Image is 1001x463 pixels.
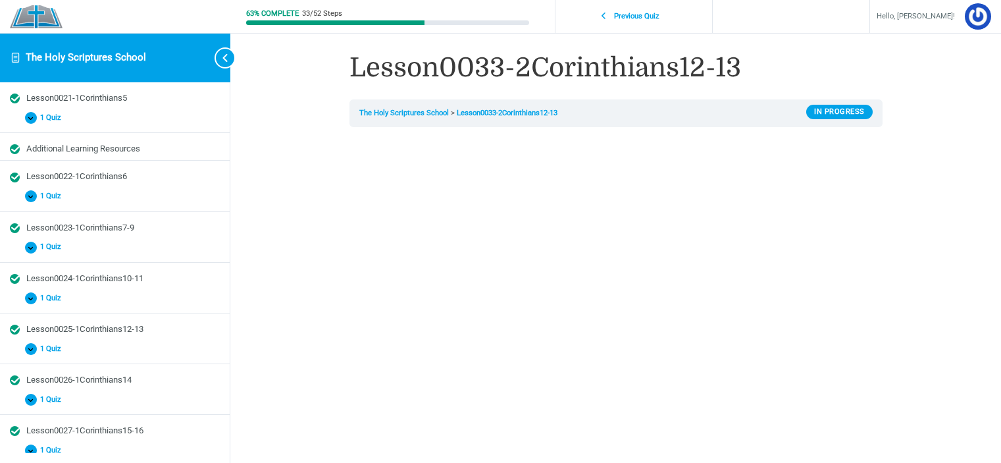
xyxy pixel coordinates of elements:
[10,426,20,436] div: Completed
[37,192,69,201] span: 1 Quiz
[10,94,20,103] div: Completed
[349,99,883,127] nav: Breadcrumbs
[10,222,220,234] a: Completed Lesson0023-1Corinthians7-9
[10,375,20,385] div: Completed
[10,144,20,154] div: Completed
[204,33,230,82] button: Toggle sidebar navigation
[10,223,20,233] div: Completed
[10,323,220,336] a: Completed Lesson0025-1Corinthians12-13
[26,374,220,387] div: Lesson0026-1Corinthians14
[37,395,69,404] span: 1 Quiz
[26,425,220,437] div: Lesson0027-1Corinthians15-16
[559,5,709,29] a: Previous Quiz
[26,273,220,285] div: Lesson0024-1Corinthians10-11
[10,441,220,460] button: 1 Quiz
[607,12,667,21] span: Previous Quiz
[26,222,220,234] div: Lesson0023-1Corinthians7-9
[10,339,220,358] button: 1 Quiz
[359,109,449,117] a: The Holy Scriptures School
[37,344,69,354] span: 1 Quiz
[26,92,220,105] div: Lesson0021-1Corinthians5
[10,143,220,155] a: Completed Additional Learning Resources
[457,109,557,117] a: Lesson0033-2Corinthians12-13
[10,238,220,257] button: 1 Quiz
[10,273,220,285] a: Completed Lesson0024-1Corinthians10-11
[10,187,220,206] button: 1 Quiz
[37,113,69,123] span: 1 Quiz
[26,171,220,183] div: Lesson0022-1Corinthians6
[26,323,220,336] div: Lesson0025-1Corinthians12-13
[10,390,220,409] button: 1 Quiz
[10,374,220,387] a: Completed Lesson0026-1Corinthians14
[37,446,69,455] span: 1 Quiz
[10,274,20,284] div: Completed
[10,325,20,335] div: Completed
[10,108,220,127] button: 1 Quiz
[26,143,220,155] div: Additional Learning Resources
[877,10,955,24] span: Hello, [PERSON_NAME]!
[26,51,146,63] a: The Holy Scriptures School
[302,10,342,17] div: 33/52 Steps
[10,173,20,182] div: Completed
[10,92,220,105] a: Completed Lesson0021-1Corinthians5
[349,49,883,86] h1: Lesson0033-2Corinthians12-13
[10,171,220,183] a: Completed Lesson0022-1Corinthians6
[10,288,220,308] button: 1 Quiz
[806,105,873,119] div: In Progress
[37,294,69,303] span: 1 Quiz
[246,10,299,17] div: 63% Complete
[37,242,69,252] span: 1 Quiz
[10,425,220,437] a: Completed Lesson0027-1Corinthians15-16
